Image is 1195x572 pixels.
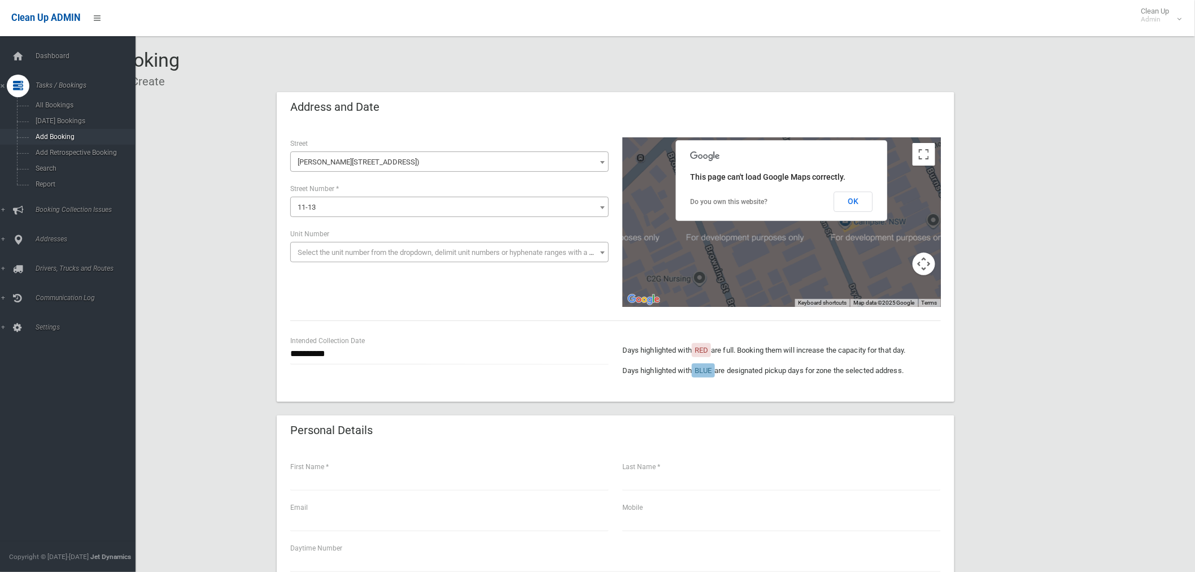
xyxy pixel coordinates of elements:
[922,300,937,306] a: Terms (opens in new tab)
[290,197,609,217] span: 11-13
[32,180,136,188] span: Report
[32,52,145,60] span: Dashboard
[293,154,606,170] span: Dryden Street (CAMPSIE 2194)
[622,344,941,357] p: Days highlighted with are full. Booking them will increase the capacity for that day.
[777,194,799,223] div: 11-13 Dryden Street, CAMPSIE NSW 2194
[9,553,89,561] span: Copyright © [DATE]-[DATE]
[695,366,712,375] span: BLUE
[1136,7,1181,24] span: Clean Up
[32,101,136,109] span: All Bookings
[913,143,935,166] button: Toggle fullscreen view
[293,200,606,215] span: 11-13
[290,151,609,172] span: Dryden Street (CAMPSIE 2194)
[90,553,131,561] strong: Jet Dynamics
[691,172,846,181] span: This page can't load Google Maps correctly.
[691,198,768,206] a: Do you own this website?
[625,292,662,307] img: Google
[32,323,145,331] span: Settings
[913,253,935,275] button: Map camera controls
[32,149,136,157] span: Add Retrospective Booking
[1141,15,1170,24] small: Admin
[123,71,165,92] li: Create
[298,248,613,257] span: Select the unit number from the dropdown, delimit unit numbers or hyphenate ranges with a comma
[11,12,80,23] span: Clean Up ADMIN
[834,192,873,212] button: OK
[798,299,847,307] button: Keyboard shortcuts
[32,81,145,89] span: Tasks / Bookings
[277,96,393,118] header: Address and Date
[32,117,136,125] span: [DATE] Bookings
[32,206,145,214] span: Booking Collection Issues
[853,300,915,306] span: Map data ©2025 Google
[32,294,145,302] span: Communication Log
[622,364,941,378] p: Days highlighted with are designated pickup days for zone the selected address.
[298,203,316,211] span: 11-13
[695,346,708,354] span: RED
[32,235,145,243] span: Addresses
[625,292,662,307] a: Open this area in Google Maps (opens a new window)
[277,419,386,441] header: Personal Details
[32,265,145,272] span: Drivers, Trucks and Routes
[32,164,136,172] span: Search
[32,133,136,141] span: Add Booking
